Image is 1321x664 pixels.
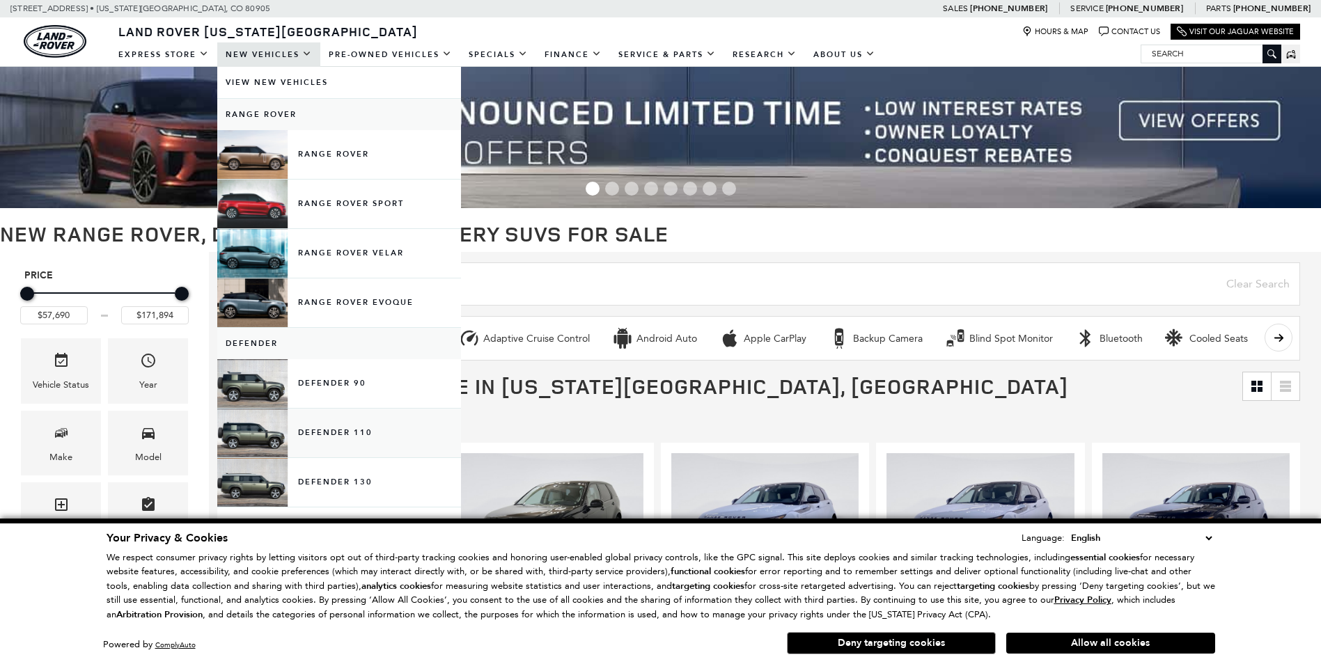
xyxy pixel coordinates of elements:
[703,182,717,196] span: Go to slide 7
[121,306,189,324] input: Maximum
[53,349,70,377] span: Vehicle
[1206,3,1231,13] span: Parts
[24,25,86,58] img: Land Rover
[110,23,426,40] a: Land Rover [US_STATE][GEOGRAPHIC_DATA]
[230,262,1300,306] input: Search Inventory
[683,182,697,196] span: Go to slide 6
[1054,594,1111,605] a: Privacy Policy
[1054,594,1111,606] u: Privacy Policy
[110,42,217,67] a: EXPRESS STORE
[1157,324,1256,353] button: Cooled SeatsCooled Seats
[1022,26,1088,37] a: Hours & Map
[230,372,1068,400] span: 65 Vehicles for Sale in [US_STATE][GEOGRAPHIC_DATA], [GEOGRAPHIC_DATA]
[217,409,461,457] a: Defender 110
[1141,45,1281,62] input: Search
[644,182,658,196] span: Go to slide 4
[118,23,418,40] span: Land Rover [US_STATE][GEOGRAPHIC_DATA]
[175,287,189,301] div: Maximum Price
[217,507,461,539] a: Discovery
[217,99,461,130] a: Range Rover
[970,3,1047,14] a: [PHONE_NUMBER]
[1070,3,1103,13] span: Service
[140,349,157,377] span: Year
[1233,3,1311,14] a: [PHONE_NUMBER]
[853,333,923,345] div: Backup Camera
[1099,26,1160,37] a: Contact Us
[107,551,1215,622] p: We respect consumer privacy rights by letting visitors opt out of third-party tracking cookies an...
[1265,324,1292,351] button: scroll right
[719,328,740,349] div: Apple CarPlay
[139,377,157,393] div: Year
[217,130,461,179] a: Range Rover
[1165,328,1186,349] div: Cooled Seats
[1022,533,1065,542] div: Language:
[1106,3,1183,14] a: [PHONE_NUMBER]
[1068,324,1150,353] button: BluetoothBluetooth
[217,42,320,67] a: New Vehicles
[1177,26,1294,37] a: Visit Our Jaguar Website
[361,580,431,592] strong: analytics cookies
[829,328,850,349] div: Backup Camera
[805,42,884,67] a: About Us
[610,42,724,67] a: Service & Parts
[787,632,996,654] button: Deny targeting cookies
[744,333,806,345] div: Apple CarPlay
[459,328,480,349] div: Adaptive Cruise Control
[625,182,639,196] span: Go to slide 3
[1070,551,1140,564] strong: essential cookies
[49,450,72,465] div: Make
[671,565,745,578] strong: functional cookies
[722,182,736,196] span: Go to slide 8
[451,324,597,353] button: Adaptive Cruise ControlAdaptive Cruise Control
[672,580,744,592] strong: targeting cookies
[1075,328,1096,349] div: Bluetooth
[108,482,188,547] div: FeaturesFeatures
[460,42,536,67] a: Specials
[217,278,461,327] a: Range Rover Evoque
[135,450,162,465] div: Model
[969,333,1053,345] div: Blind Spot Monitor
[24,269,185,282] h5: Price
[821,324,930,353] button: Backup CameraBackup Camera
[712,324,814,353] button: Apple CarPlayApple CarPlay
[155,640,196,649] a: ComplyAuto
[724,42,805,67] a: Research
[1102,453,1290,594] img: 2025 LAND ROVER Range Rover Evoque Dynamic SE
[140,493,157,521] span: Features
[483,333,590,345] div: Adaptive Cruise Control
[664,182,678,196] span: Go to slide 5
[320,42,460,67] a: Pre-Owned Vehicles
[1068,530,1215,546] select: Language Select
[20,282,189,324] div: Price
[612,328,633,349] div: Android Auto
[53,493,70,521] span: Trim
[945,328,966,349] div: Blind Spot Monitor
[605,182,619,196] span: Go to slide 2
[671,453,859,594] img: 2025 LAND ROVER Range Rover Evoque S
[604,324,705,353] button: Android AutoAndroid Auto
[20,287,34,301] div: Minimum Price
[24,25,86,58] a: land-rover
[110,42,884,67] nav: Main Navigation
[103,640,196,649] div: Powered by
[536,42,610,67] a: Finance
[217,328,461,359] a: Defender
[116,608,203,621] strong: Arbitration Provision
[20,306,88,324] input: Minimum
[108,338,188,403] div: YearYear
[217,458,461,507] a: Defender 130
[217,229,461,278] a: Range Rover Velar
[21,411,101,475] div: MakeMake
[455,453,643,594] img: 2025 LAND ROVER Discovery Sport S
[1006,633,1215,654] button: Allow all cookies
[33,377,89,393] div: Vehicle Status
[21,338,101,403] div: VehicleVehicle Status
[957,580,1029,592] strong: targeting cookies
[586,182,600,196] span: Go to slide 1
[108,411,188,475] div: ModelModel
[886,453,1074,594] img: 2025 LAND ROVER Range Rover Evoque S
[10,3,270,13] a: [STREET_ADDRESS] • [US_STATE][GEOGRAPHIC_DATA], CO 80905
[1100,333,1143,345] div: Bluetooth
[21,482,101,547] div: TrimTrim
[217,67,461,98] a: View New Vehicles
